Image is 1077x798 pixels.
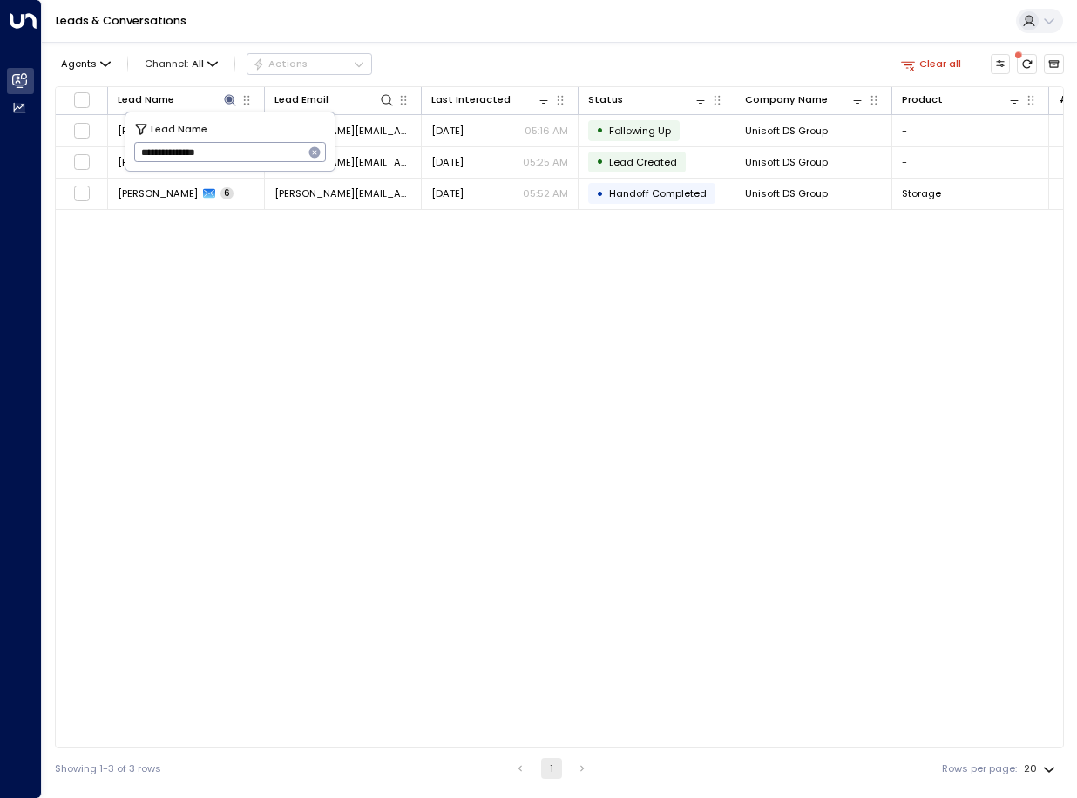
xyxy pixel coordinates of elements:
[253,57,308,70] div: Actions
[139,54,223,73] button: Channel:All
[118,155,198,169] span: Kemal Sencan
[431,124,464,138] span: Sep 23, 2025
[895,54,967,73] button: Clear all
[942,761,1017,776] label: Rows per page:
[431,91,511,108] div: Last Interacted
[151,121,207,137] span: Lead Name
[991,54,1011,74] button: Customize
[274,155,411,169] span: kemal.sencan@unisoftds.co.uk
[118,91,238,108] div: Lead Name
[55,761,161,776] div: Showing 1-3 of 3 rows
[745,91,865,108] div: Company Name
[596,118,604,142] div: •
[431,186,464,200] span: Sep 26, 2025
[118,124,198,138] span: Kemal Sencan
[523,155,568,169] p: 05:25 AM
[73,91,91,109] span: Toggle select all
[902,91,943,108] div: Product
[431,91,552,108] div: Last Interacted
[609,124,671,138] span: Following Up
[274,124,411,138] span: kemal.sencan@unisoftds.co.uk
[139,54,223,73] span: Channel:
[523,186,568,200] p: 05:52 AM
[892,115,1049,145] td: -
[73,153,91,171] span: Toggle select row
[541,758,562,779] button: page 1
[118,91,174,108] div: Lead Name
[192,58,204,70] span: All
[274,186,411,200] span: kemal.sencan@unisoftds.co.uk
[1024,758,1059,780] div: 20
[745,124,828,138] span: Unisoft DS Group
[247,53,372,74] button: Actions
[274,91,329,108] div: Lead Email
[745,155,828,169] span: Unisoft DS Group
[431,155,464,169] span: Sep 17, 2025
[609,155,677,169] span: Lead Created
[596,150,604,173] div: •
[745,186,828,200] span: Unisoft DS Group
[609,186,707,200] span: Handoff Completed
[73,122,91,139] span: Toggle select row
[588,91,623,108] div: Status
[73,185,91,202] span: Toggle select row
[247,53,372,74] div: Button group with a nested menu
[902,91,1022,108] div: Product
[902,186,941,200] span: Storage
[525,124,568,138] p: 05:16 AM
[588,91,708,108] div: Status
[1017,54,1037,74] span: There are new threads available. Refresh the grid to view the latest updates.
[220,187,234,199] span: 6
[61,59,97,69] span: Agents
[745,91,828,108] div: Company Name
[596,182,604,206] div: •
[55,54,116,73] button: Agents
[56,13,186,28] a: Leads & Conversations
[892,147,1049,178] td: -
[118,186,198,200] span: Kemal Sencan
[1044,54,1064,74] button: Archived Leads
[274,91,395,108] div: Lead Email
[509,758,593,779] nav: pagination navigation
